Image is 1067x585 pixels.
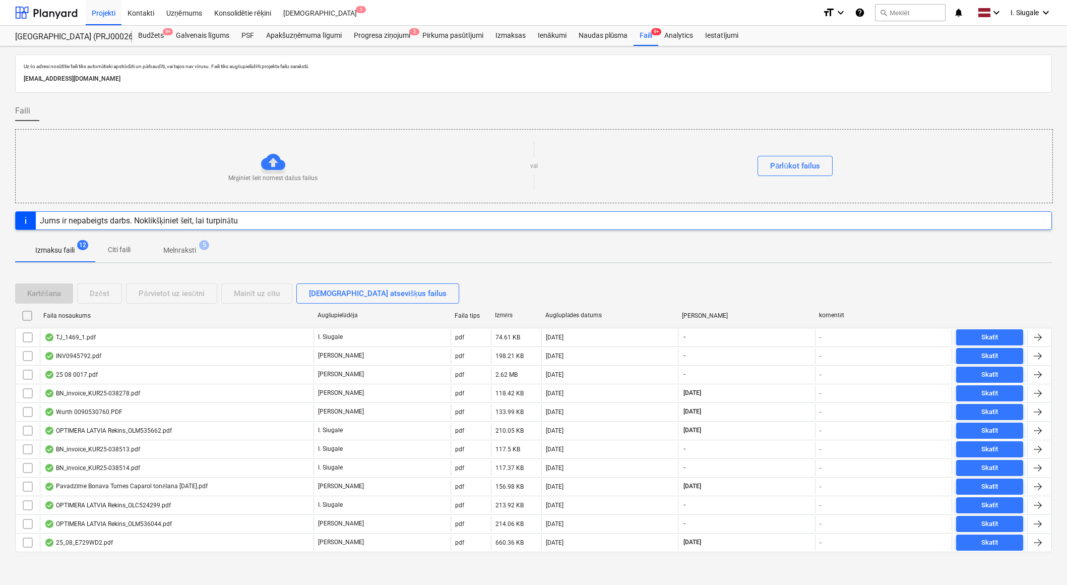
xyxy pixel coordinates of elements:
[682,519,686,528] span: -
[981,369,998,381] div: Skatīt
[318,407,364,416] p: [PERSON_NAME]
[318,519,364,528] p: [PERSON_NAME]
[416,26,489,46] a: Pirkuma pasūtījumi
[990,7,1002,19] i: keyboard_arrow_down
[573,26,634,46] a: Naudas plūsma
[981,537,998,549] div: Skatīt
[956,516,1023,532] button: Skatīt
[455,408,464,416] div: pdf
[495,390,524,397] div: 118.42 KB
[820,520,821,528] div: -
[819,312,948,319] div: komentēt
[820,502,821,509] div: -
[956,404,1023,420] button: Skatīt
[24,63,1043,70] p: Uz šo adresi nosūtītie faili tiks automātiski apstrādāti un pārbaudīti, vai tajos nav vīrusu. Fai...
[546,539,563,546] div: [DATE]
[132,26,170,46] div: Budžets
[44,408,54,416] div: OCR pabeigts
[489,26,532,46] a: Izmaksas
[545,312,674,319] div: Augšuplādes datums
[40,216,238,225] div: Jums ir nepabeigts darbs. Noklikšķiniet šeit, lai turpinātu
[956,460,1023,476] button: Skatīt
[318,312,447,319] div: Augšupielādēja
[44,539,113,547] div: 25_08_E729WD2.pdf
[546,390,563,397] div: [DATE]
[43,312,309,319] div: Faila nosaukums
[820,334,821,341] div: -
[820,353,821,360] div: -
[495,539,524,546] div: 660.36 KB
[634,26,658,46] a: Faili9+
[981,350,998,362] div: Skatīt
[455,446,464,453] div: pdf
[15,105,30,117] span: Faili
[956,497,1023,513] button: Skatīt
[356,6,366,13] span: 1
[455,312,487,319] div: Faila tips
[820,427,821,434] div: -
[658,26,699,46] a: Analytics
[546,483,563,490] div: [DATE]
[44,427,172,435] div: OPTIMERA LATVIA Rekins_OLM535662.pdf
[455,334,464,341] div: pdf
[495,483,524,490] div: 156.98 KB
[44,333,96,341] div: TJ_1469_1.pdf
[682,312,811,319] div: [PERSON_NAME]
[758,156,833,176] button: Pārlūkot failus
[44,389,54,397] div: OCR pabeigts
[532,26,573,46] div: Ienākumi
[44,408,122,416] div: Wurth 0090530760.PDF
[44,371,54,379] div: OCR pabeigts
[44,520,54,528] div: OCR pabeigts
[495,446,520,453] div: 117.5 KB
[651,28,661,35] span: 9+
[981,444,998,455] div: Skatīt
[35,245,75,256] p: Izmaksu faili
[24,74,1043,84] p: [EMAIL_ADDRESS][DOMAIN_NAME]
[682,501,686,509] span: -
[956,329,1023,345] button: Skatīt
[981,462,998,474] div: Skatīt
[682,370,686,379] span: -
[880,9,888,17] span: search
[835,7,847,19] i: keyboard_arrow_down
[682,482,702,491] span: [DATE]
[44,464,140,472] div: BN_invoice_KUR25-038514.pdf
[318,482,364,491] p: [PERSON_NAME]
[409,28,419,35] span: 2
[546,502,563,509] div: [DATE]
[682,352,686,360] span: -
[495,371,518,378] div: 2.62 MB
[455,427,464,434] div: pdf
[309,287,447,300] div: [DEMOGRAPHIC_DATA] atsevišķus failus
[954,7,964,19] i: notifications
[455,353,464,360] div: pdf
[855,7,865,19] i: Zināšanu pamats
[530,162,538,170] p: vai
[235,26,260,46] div: PSF
[44,389,140,397] div: BN_invoice_KUR25-038278.pdf
[318,333,343,341] p: I. Siugale
[981,500,998,511] div: Skatīt
[981,518,998,530] div: Skatīt
[682,333,686,341] span: -
[163,28,173,35] span: 9+
[495,408,524,416] div: 133.99 KB
[546,334,563,341] div: [DATE]
[318,463,343,472] p: I. Siugale
[318,501,343,509] p: I. Siugale
[546,353,563,360] div: [DATE]
[348,26,416,46] a: Progresa ziņojumi2
[170,26,235,46] a: Galvenais līgums
[546,427,563,434] div: [DATE]
[44,427,54,435] div: OCR pabeigts
[770,159,820,172] div: Pārlūkot failus
[107,245,131,255] p: Citi faili
[699,26,744,46] a: Iestatījumi
[455,483,464,490] div: pdf
[44,539,54,547] div: OCR pabeigts
[1017,537,1067,585] iframe: Chat Widget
